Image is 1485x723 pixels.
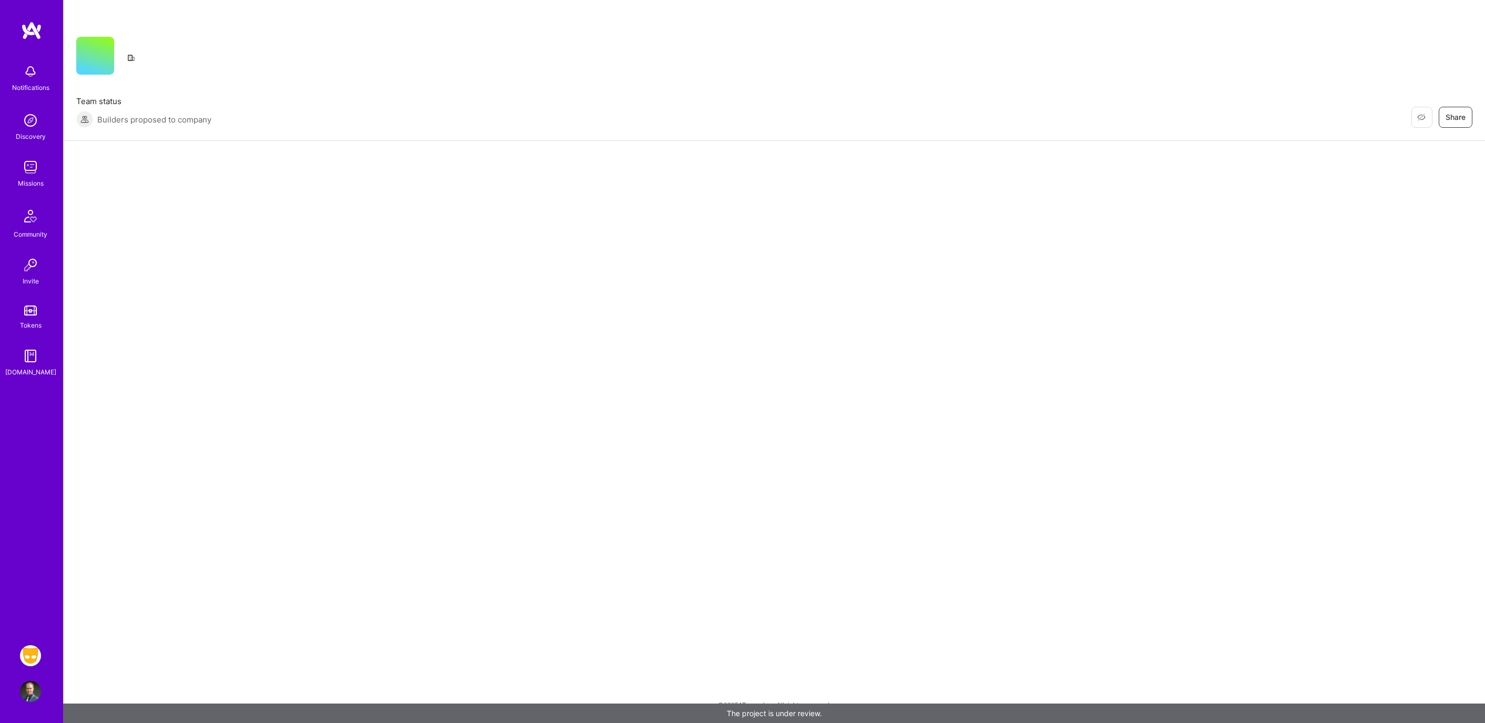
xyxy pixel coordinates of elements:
img: discovery [20,110,41,131]
span: Builders proposed to company [97,114,211,125]
button: Share [1439,107,1472,128]
div: The project is under review. [63,704,1485,723]
img: teamwork [20,157,41,178]
img: Invite [20,254,41,276]
i: icon CompanyGray [127,54,135,62]
div: Notifications [12,82,49,93]
a: Grindr: Data + FE + CyberSecurity + QA [17,645,44,666]
img: User Avatar [20,681,41,702]
span: Share [1446,112,1466,123]
img: logo [21,21,42,40]
img: bell [20,61,41,82]
img: guide book [20,345,41,366]
div: Invite [23,276,39,287]
div: Community [14,229,47,240]
i: icon EyeClosed [1417,113,1426,121]
img: tokens [24,306,37,315]
span: Team status [76,96,211,107]
a: User Avatar [17,681,44,702]
div: Discovery [16,131,46,142]
div: Tokens [20,320,42,331]
div: Missions [18,178,44,189]
img: Community [18,203,43,229]
img: Grindr: Data + FE + CyberSecurity + QA [20,645,41,666]
img: Builders proposed to company [76,111,93,128]
div: [DOMAIN_NAME] [5,366,56,378]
